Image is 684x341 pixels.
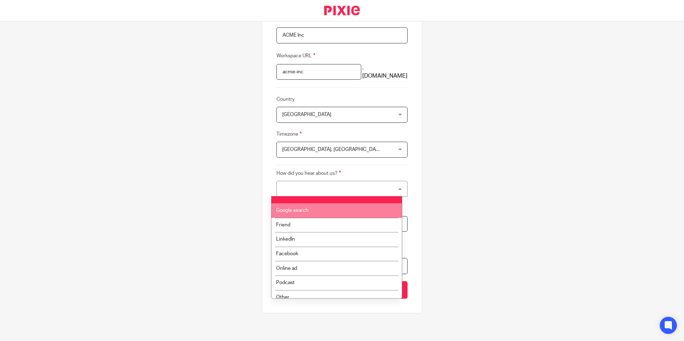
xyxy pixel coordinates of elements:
label: How did you hear about us? [276,169,341,177]
span: Podcast [276,280,295,285]
span: Facebook [276,251,298,256]
span: Friend [276,222,290,227]
span: [GEOGRAPHIC_DATA] [282,112,331,117]
span: Online ad [276,266,297,271]
span: [GEOGRAPHIC_DATA], [GEOGRAPHIC_DATA] [282,147,383,152]
label: Timezone [276,130,302,138]
span: LinkedIn [276,237,295,242]
label: Workspace URL [276,52,315,60]
span: .[DOMAIN_NAME] [362,64,408,80]
span: Other [276,295,289,300]
span: Google search [276,208,309,213]
label: Country [276,96,295,103]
